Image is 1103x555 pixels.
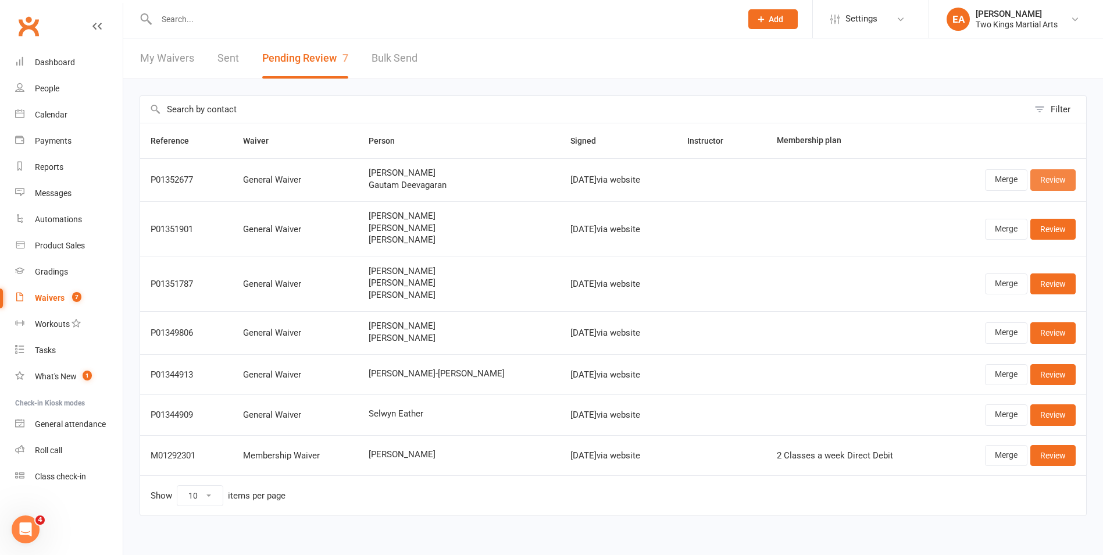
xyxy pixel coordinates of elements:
[687,136,736,145] span: Instructor
[369,211,549,221] span: [PERSON_NAME]
[369,369,549,379] span: [PERSON_NAME]-[PERSON_NAME]
[35,188,72,198] div: Messages
[151,134,202,148] button: Reference
[35,319,70,329] div: Workouts
[83,371,92,380] span: 1
[35,162,63,172] div: Reports
[15,259,123,285] a: Gradings
[369,223,549,233] span: [PERSON_NAME]
[35,136,72,145] div: Payments
[243,279,348,289] div: General Waiver
[15,154,123,180] a: Reports
[151,136,202,145] span: Reference
[35,372,77,381] div: What's New
[15,49,123,76] a: Dashboard
[976,19,1058,30] div: Two Kings Martial Arts
[985,273,1027,294] a: Merge
[1030,169,1076,190] a: Review
[151,279,222,289] div: P01351787
[15,337,123,364] a: Tasks
[985,322,1027,343] a: Merge
[15,233,123,259] a: Product Sales
[570,451,666,461] div: [DATE] via website
[151,485,285,506] div: Show
[243,225,348,234] div: General Waiver
[777,451,932,461] div: 2 Classes a week Direct Debit
[151,370,222,380] div: P01344913
[151,175,222,185] div: P01352677
[369,266,549,276] span: [PERSON_NAME]
[151,451,222,461] div: M01292301
[985,219,1027,240] a: Merge
[570,328,666,338] div: [DATE] via website
[151,328,222,338] div: P01349806
[35,446,62,455] div: Roll call
[570,370,666,380] div: [DATE] via website
[1029,96,1086,123] button: Filter
[35,58,75,67] div: Dashboard
[570,410,666,420] div: [DATE] via website
[15,76,123,102] a: People
[72,292,81,302] span: 7
[985,404,1027,425] a: Merge
[769,15,783,24] span: Add
[228,491,285,501] div: items per page
[1030,322,1076,343] a: Review
[976,9,1058,19] div: [PERSON_NAME]
[35,215,82,224] div: Automations
[1051,102,1070,116] div: Filter
[1030,364,1076,385] a: Review
[15,102,123,128] a: Calendar
[369,278,549,288] span: [PERSON_NAME]
[35,241,85,250] div: Product Sales
[243,134,281,148] button: Waiver
[1030,273,1076,294] a: Review
[243,451,348,461] div: Membership Waiver
[15,311,123,337] a: Workouts
[243,410,348,420] div: General Waiver
[243,370,348,380] div: General Waiver
[748,9,798,29] button: Add
[369,168,549,178] span: [PERSON_NAME]
[35,293,65,303] div: Waivers
[570,279,666,289] div: [DATE] via website
[15,464,123,490] a: Class kiosk mode
[570,225,666,234] div: [DATE] via website
[140,38,194,79] a: My Waivers
[1030,219,1076,240] a: Review
[372,38,417,79] a: Bulk Send
[766,123,943,158] th: Membership plan
[369,333,549,343] span: [PERSON_NAME]
[15,207,123,233] a: Automations
[217,38,239,79] a: Sent
[15,437,123,464] a: Roll call
[985,445,1027,466] a: Merge
[35,472,86,481] div: Class check-in
[570,175,666,185] div: [DATE] via website
[140,96,1029,123] input: Search by contact
[151,410,222,420] div: P01344909
[35,267,68,276] div: Gradings
[1030,445,1076,466] a: Review
[369,180,549,190] span: Gautam Deevagaran
[985,364,1027,385] a: Merge
[985,169,1027,190] a: Merge
[35,346,56,355] div: Tasks
[35,515,45,525] span: 4
[369,134,408,148] button: Person
[342,52,348,64] span: 7
[15,411,123,437] a: General attendance kiosk mode
[369,235,549,245] span: [PERSON_NAME]
[12,515,40,543] iframe: Intercom live chat
[845,6,877,32] span: Settings
[1030,404,1076,425] a: Review
[15,180,123,207] a: Messages
[14,12,43,41] a: Clubworx
[35,110,67,119] div: Calendar
[369,409,549,419] span: Selwyn Eather
[369,290,549,300] span: [PERSON_NAME]
[153,11,733,27] input: Search...
[35,419,106,429] div: General attendance
[687,134,736,148] button: Instructor
[15,364,123,390] a: What's New1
